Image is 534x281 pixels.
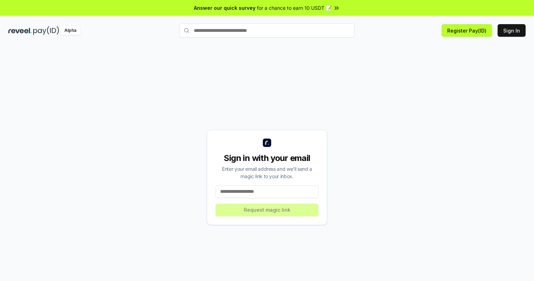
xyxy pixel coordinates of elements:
div: Enter your email address and we’ll send a magic link to your inbox. [216,165,318,180]
span: for a chance to earn 10 USDT 📝 [257,4,332,12]
img: logo_small [263,139,271,147]
button: Register Pay(ID) [442,24,492,37]
div: Alpha [61,26,80,35]
img: reveel_dark [8,26,32,35]
img: pay_id [33,26,59,35]
button: Sign In [498,24,526,37]
span: Answer our quick survey [194,4,255,12]
div: Sign in with your email [216,153,318,164]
